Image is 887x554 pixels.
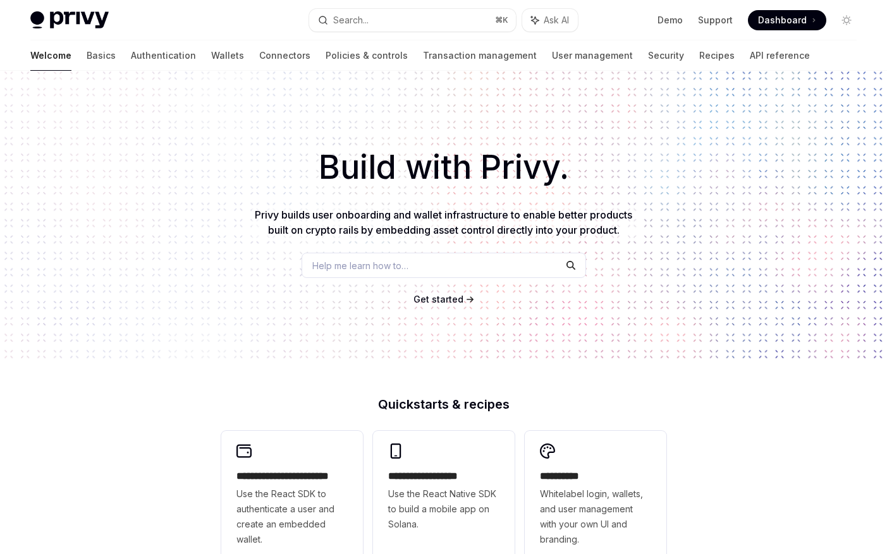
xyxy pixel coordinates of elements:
[259,40,310,71] a: Connectors
[413,294,463,304] span: Get started
[87,40,116,71] a: Basics
[748,10,826,30] a: Dashboard
[312,259,408,272] span: Help me learn how to…
[30,11,109,29] img: light logo
[211,40,244,71] a: Wallets
[540,486,651,547] span: Whitelabel login, wallets, and user management with your own UI and branding.
[699,40,735,71] a: Recipes
[326,40,408,71] a: Policies & controls
[333,13,369,28] div: Search...
[255,208,632,236] span: Privy builds user onboarding and wallet infrastructure to enable better products built on crypto ...
[544,14,569,27] span: Ask AI
[658,14,683,27] a: Demo
[698,14,733,27] a: Support
[758,14,807,27] span: Dashboard
[309,9,516,32] button: Search...⌘K
[423,40,537,71] a: Transaction management
[552,40,633,71] a: User management
[388,486,499,532] span: Use the React Native SDK to build a mobile app on Solana.
[648,40,684,71] a: Security
[413,293,463,306] a: Get started
[221,398,666,411] h2: Quickstarts & recipes
[522,9,578,32] button: Ask AI
[236,486,348,547] span: Use the React SDK to authenticate a user and create an embedded wallet.
[131,40,196,71] a: Authentication
[30,40,71,71] a: Welcome
[750,40,810,71] a: API reference
[20,143,867,192] h1: Build with Privy.
[495,15,508,25] span: ⌘ K
[836,10,857,30] button: Toggle dark mode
